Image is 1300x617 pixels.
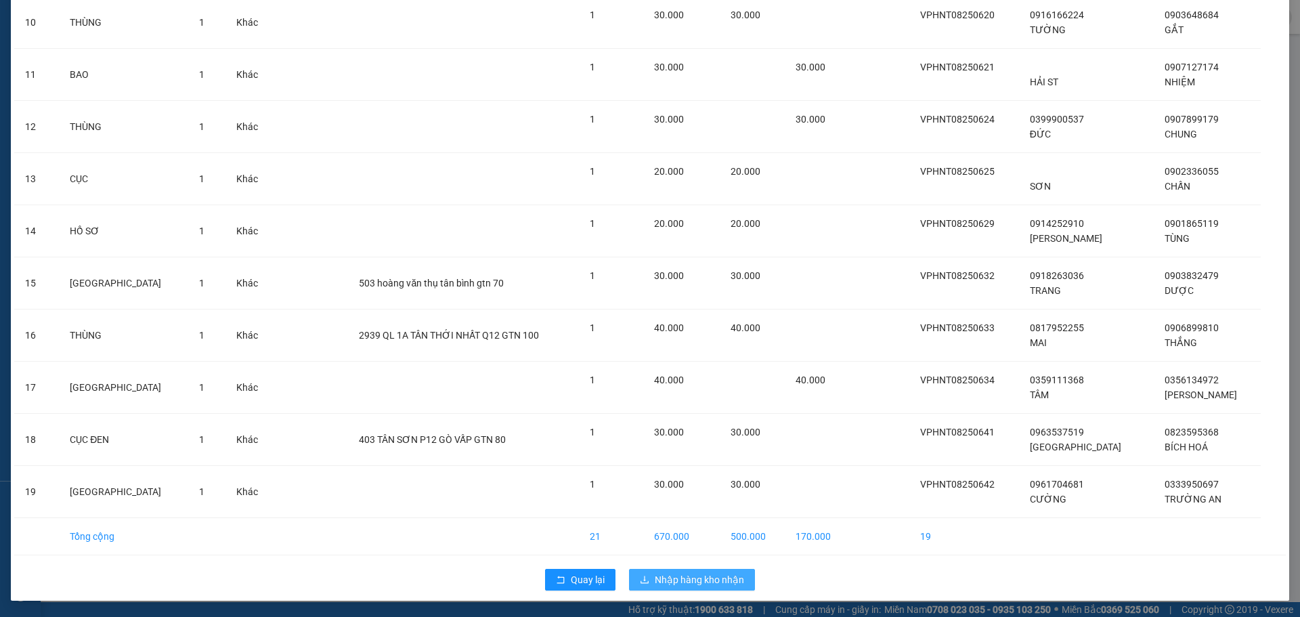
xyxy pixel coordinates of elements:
span: 30.000 [796,114,825,125]
span: TƯỜNG [1030,24,1066,35]
span: 1 [199,121,204,132]
td: Khác [225,257,275,310]
span: 1 [199,382,204,393]
span: HẢI ST [1030,77,1058,87]
span: VPHNT08250641 [920,427,995,438]
td: Khác [225,414,275,466]
span: 1 [199,17,204,28]
span: 0333950697 [1165,479,1219,490]
span: VPHNT08250624 [920,114,995,125]
td: 16 [14,310,59,362]
span: Nhập hàng kho nhận [655,572,744,587]
td: CỤC ĐEN [59,414,188,466]
td: 12 [14,101,59,153]
span: 0961704681 [1030,479,1084,490]
span: 0902336055 [1165,166,1219,177]
span: 1 [590,166,595,177]
span: 1 [590,322,595,333]
span: 1 [199,278,204,289]
span: MAI [1030,337,1047,348]
span: 1 [199,69,204,80]
span: BÍCH HOÁ [1165,442,1208,452]
span: GẮT [1165,24,1184,35]
span: VPHNT08250625 [920,166,995,177]
td: 13 [14,153,59,205]
td: THÙNG [59,310,188,362]
td: HỒ SƠ [59,205,188,257]
td: 21 [579,518,643,555]
span: 30.000 [654,114,684,125]
span: 30.000 [654,479,684,490]
span: 1 [199,434,204,445]
span: 20.000 [654,218,684,229]
td: [GEOGRAPHIC_DATA] [59,257,188,310]
span: 0823595368 [1165,427,1219,438]
span: 30.000 [731,427,760,438]
span: 0907127174 [1165,62,1219,72]
td: BAO [59,49,188,101]
td: Tổng cộng [59,518,188,555]
span: 1 [199,173,204,184]
span: 30.000 [731,270,760,281]
span: 40.000 [654,322,684,333]
span: SƠN [1030,181,1051,192]
span: Quay lại [571,572,605,587]
span: 30.000 [654,9,684,20]
td: 11 [14,49,59,101]
span: 0906899810 [1165,322,1219,333]
span: 503 hoàng văn thụ tân bình gtn 70 [359,278,504,289]
span: VPHNT08250633 [920,322,995,333]
td: [GEOGRAPHIC_DATA] [59,466,188,518]
span: TÂM [1030,389,1049,400]
span: CHẤN [1165,181,1190,192]
span: 20.000 [731,218,760,229]
button: downloadNhập hàng kho nhận [629,569,755,591]
span: 1 [590,270,595,281]
span: 1 [590,218,595,229]
span: 0359111368 [1030,375,1084,385]
span: 40.000 [731,322,760,333]
span: 0918263036 [1030,270,1084,281]
span: 0356134972 [1165,375,1219,385]
td: 500.000 [720,518,785,555]
td: Khác [225,49,275,101]
span: [PERSON_NAME] [1030,233,1102,244]
span: 1 [590,375,595,385]
span: 0963537519 [1030,427,1084,438]
td: 170.000 [785,518,850,555]
span: 30.000 [654,270,684,281]
span: 0907899179 [1165,114,1219,125]
span: 1 [590,9,595,20]
span: 1 [199,486,204,497]
span: 0903648684 [1165,9,1219,20]
td: Khác [225,153,275,205]
span: 30.000 [796,62,825,72]
span: 1 [199,330,204,341]
span: 1 [590,479,595,490]
td: 14 [14,205,59,257]
span: VPHNT08250629 [920,218,995,229]
button: rollbackQuay lại [545,569,615,591]
span: VPHNT08250621 [920,62,995,72]
td: 15 [14,257,59,310]
span: THẮNG [1165,337,1197,348]
span: 1 [590,427,595,438]
span: 1 [590,114,595,125]
span: [GEOGRAPHIC_DATA] [1030,442,1121,452]
span: 2939 QL 1A TÂN THỚI NHẤT Q12 GTN 100 [359,330,539,341]
span: VPHNT08250642 [920,479,995,490]
td: THÙNG [59,101,188,153]
span: 30.000 [654,62,684,72]
span: 0901865119 [1165,218,1219,229]
span: TRANG [1030,285,1061,296]
td: 19 [909,518,1019,555]
span: 40.000 [654,375,684,385]
span: 20.000 [731,166,760,177]
span: VPHNT08250620 [920,9,995,20]
span: 20.000 [654,166,684,177]
td: 670.000 [643,518,720,555]
span: VPHNT08250634 [920,375,995,385]
td: Khác [225,310,275,362]
td: 19 [14,466,59,518]
span: CHUNG [1165,129,1197,140]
